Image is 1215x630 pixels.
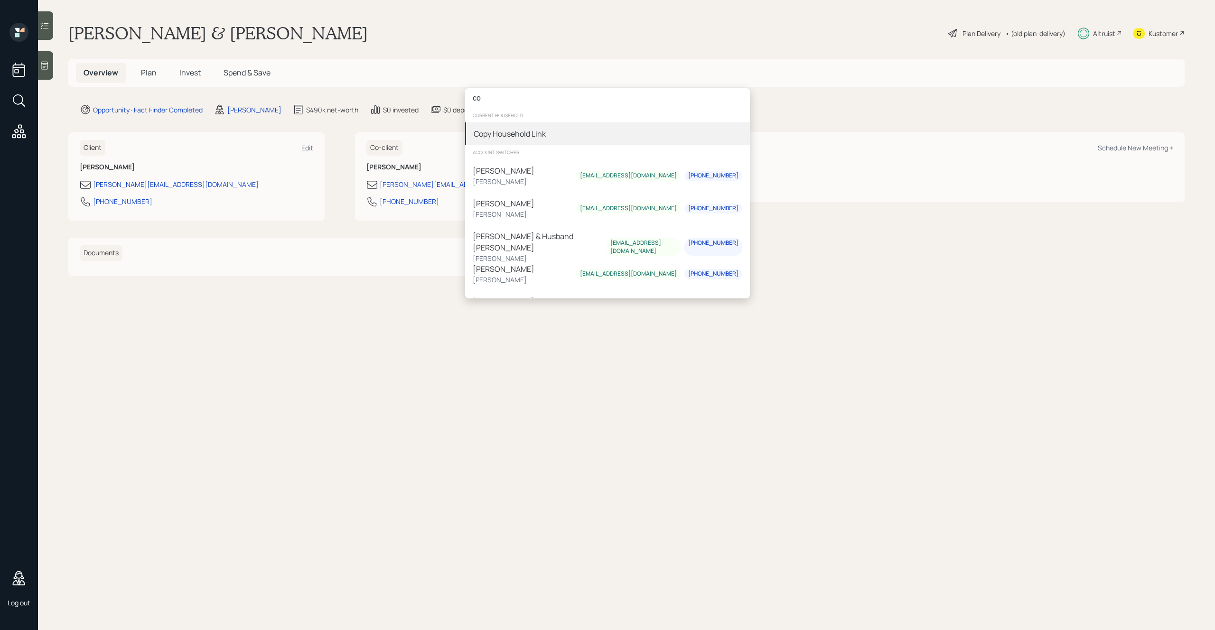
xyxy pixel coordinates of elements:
div: [EMAIL_ADDRESS][DOMAIN_NAME] [580,172,677,180]
div: [PERSON_NAME] [473,263,534,275]
div: [PHONE_NUMBER] [688,172,738,180]
div: [PERSON_NAME] [473,296,534,307]
div: [PERSON_NAME] [473,209,534,219]
div: [PHONE_NUMBER] [688,270,738,278]
div: [EMAIL_ADDRESS][DOMAIN_NAME] [580,270,677,278]
div: [PERSON_NAME] & Husband [PERSON_NAME] [473,231,607,253]
div: [PERSON_NAME] [473,253,607,263]
div: account switcher [465,145,750,159]
div: [EMAIL_ADDRESS][DOMAIN_NAME] [610,239,677,255]
div: [PERSON_NAME] [473,198,534,209]
div: [PERSON_NAME] [473,275,534,285]
div: [PERSON_NAME] [473,165,534,176]
div: [PERSON_NAME] [473,176,534,186]
div: [EMAIL_ADDRESS][DOMAIN_NAME] [580,204,677,213]
div: Copy Household Link [474,128,546,139]
div: [PHONE_NUMBER] [688,204,738,213]
div: [PHONE_NUMBER] [688,239,738,247]
input: Type a command or search… [465,88,750,108]
div: current household [465,108,750,122]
